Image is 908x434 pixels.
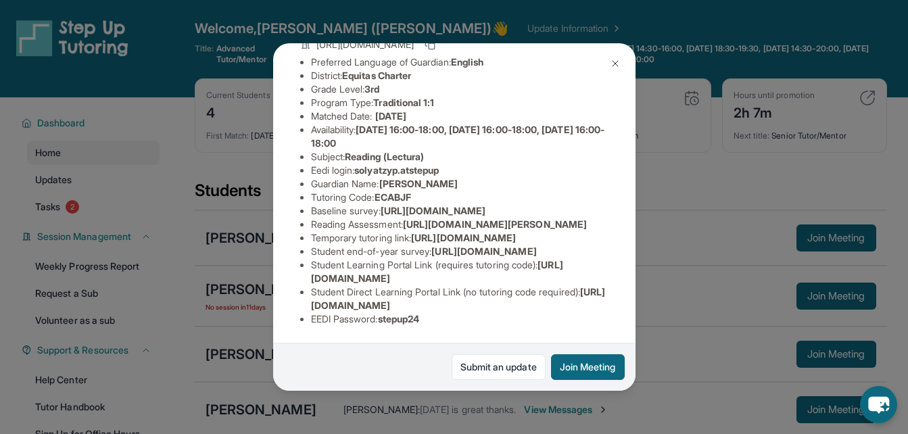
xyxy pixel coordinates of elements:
[342,70,411,81] span: Equitas Charter
[311,82,608,96] li: Grade Level:
[311,110,608,123] li: Matched Date:
[610,58,621,69] img: Close Icon
[364,83,379,95] span: 3rd
[311,258,608,285] li: Student Learning Portal Link (requires tutoring code) :
[311,124,605,149] span: [DATE] 16:00-18:00, [DATE] 16:00-18:00, [DATE] 16:00-18:00
[311,231,608,245] li: Temporary tutoring link :
[311,204,608,218] li: Baseline survey :
[452,354,546,380] a: Submit an update
[311,285,608,312] li: Student Direct Learning Portal Link (no tutoring code required) :
[311,245,608,258] li: Student end-of-year survey :
[311,164,608,177] li: Eedi login :
[311,218,608,231] li: Reading Assessment :
[431,245,536,257] span: [URL][DOMAIN_NAME]
[311,177,608,191] li: Guardian Name :
[375,110,406,122] span: [DATE]
[311,123,608,150] li: Availability:
[311,150,608,164] li: Subject :
[378,313,420,324] span: stepup24
[375,191,411,203] span: ECABJF
[422,37,438,53] button: Copy link
[373,97,434,108] span: Traditional 1:1
[551,354,625,380] button: Join Meeting
[316,38,414,51] span: [URL][DOMAIN_NAME]
[860,386,897,423] button: chat-button
[311,55,608,69] li: Preferred Language of Guardian:
[345,151,424,162] span: Reading (Lectura)
[311,69,608,82] li: District:
[379,178,458,189] span: [PERSON_NAME]
[311,191,608,204] li: Tutoring Code :
[411,232,516,243] span: [URL][DOMAIN_NAME]
[451,56,484,68] span: English
[381,205,485,216] span: [URL][DOMAIN_NAME]
[311,312,608,326] li: EEDI Password :
[354,164,439,176] span: solyatzyp.atstepup
[311,96,608,110] li: Program Type:
[403,218,587,230] span: [URL][DOMAIN_NAME][PERSON_NAME]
